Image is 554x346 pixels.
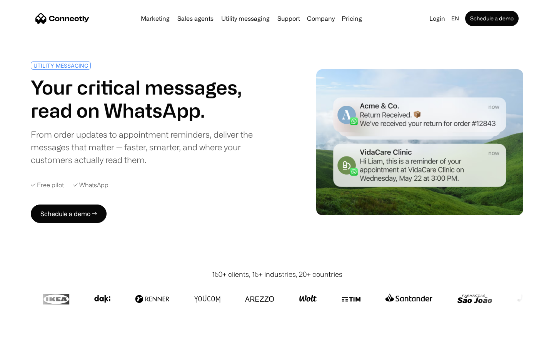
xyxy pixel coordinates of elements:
div: From order updates to appointment reminders, deliver the messages that matter — faster, smarter, ... [31,128,274,166]
a: Pricing [339,15,365,22]
div: ✓ WhatsApp [73,181,108,189]
h1: Your critical messages, read on WhatsApp. [31,76,274,122]
a: Utility messaging [218,15,273,22]
aside: Language selected: English [8,332,46,343]
a: Schedule a demo → [31,205,107,223]
a: Schedule a demo [465,11,519,26]
ul: Language list [15,333,46,343]
div: 150+ clients, 15+ industries, 20+ countries [212,269,342,279]
div: en [451,13,459,24]
div: ✓ Free pilot [31,181,64,189]
a: Marketing [138,15,173,22]
a: Support [274,15,303,22]
a: Login [426,13,448,24]
div: Company [307,13,335,24]
div: UTILITY MESSAGING [33,63,88,68]
a: Sales agents [174,15,217,22]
